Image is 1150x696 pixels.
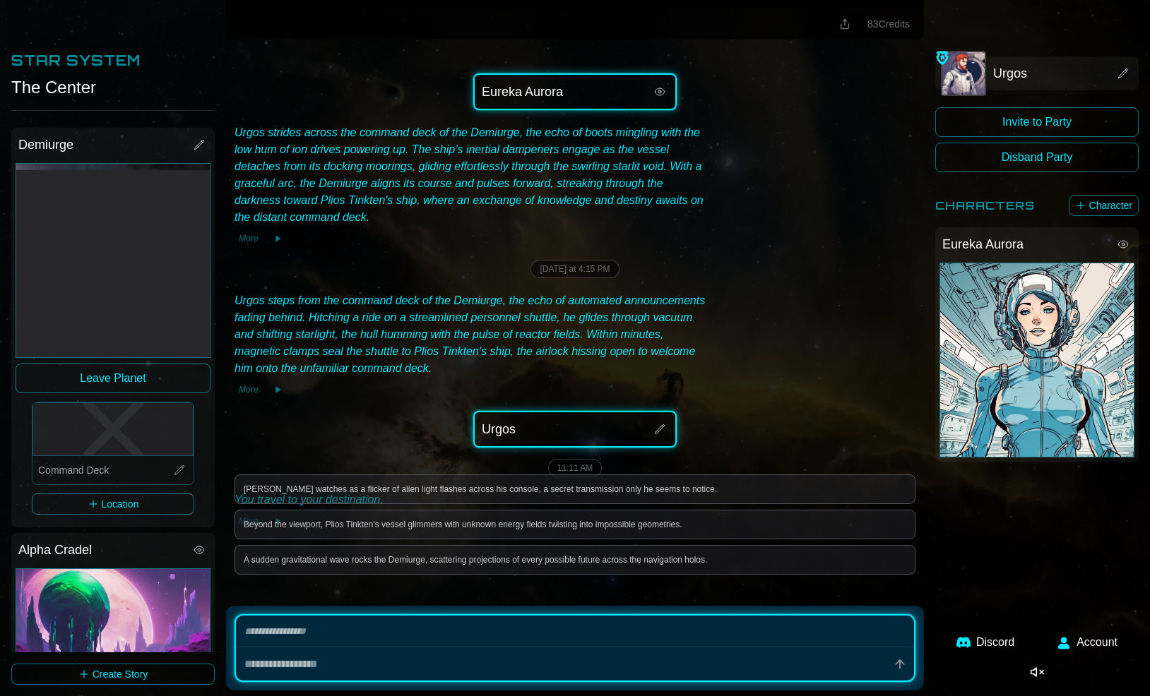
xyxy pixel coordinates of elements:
[16,164,210,357] button: Edit image
[935,49,949,66] img: Party Leader
[235,474,915,504] button: [PERSON_NAME] watches as a flicker of alien light flashes across his console, a secret transmissi...
[191,136,208,153] button: Edit story element
[942,52,985,95] img: Urgos
[1019,659,1055,685] button: Enable music
[935,143,1139,172] button: Disband Party
[530,260,619,278] div: [DATE] at 4:15 PM
[993,64,1027,83] span: Urgos
[948,625,1023,659] a: Discord
[1115,236,1132,253] button: View story element
[268,383,287,397] button: Play
[956,635,971,649] img: Discord
[235,545,915,575] button: A sudden gravitational wave rocks the Demiurge, scattering projections of every possible future a...
[548,459,603,477] div: 11:11 AM
[1048,625,1126,659] button: Account
[482,82,563,102] span: Eureka Aurora
[862,14,915,34] button: 83Credits
[867,18,910,30] span: 83 Credits
[32,493,194,515] button: Location
[235,232,262,246] button: More
[32,402,194,456] div: Command Deck
[935,107,1139,137] button: Invite to Party
[834,16,856,32] button: Share this location
[244,519,906,530] div: Beyond the viewport, Plios Tinkten's vessel glimmers with unknown energy fields twisting into imp...
[171,462,188,479] button: View location
[11,664,215,685] button: Create Story
[16,364,211,393] button: Leave Planet
[651,83,668,100] button: View story element
[16,163,211,358] div: Demiurge
[1057,635,1071,649] img: User
[11,51,141,71] h2: Star System
[939,263,1134,457] div: Eureka Aurora
[1115,65,1132,82] button: View story element
[942,52,985,95] button: Edit image
[18,540,92,560] span: Alpha Cradel
[482,419,516,439] span: Urgos
[235,292,709,377] div: Urgos steps from the command deck of the Demiurge, the echo of automated announcements fading beh...
[235,510,915,539] button: Beyond the viewport, Plios Tinkten's vessel glimmers with unknown energy fields twisting into imp...
[11,76,215,99] div: The Center
[191,541,208,558] button: View story element
[651,421,668,438] button: Edit story element
[235,383,262,397] button: More
[268,232,287,246] button: Play
[38,464,109,476] span: Command Deck
[244,484,906,495] div: [PERSON_NAME] watches as a flicker of alien light flashes across his console, a secret transmissi...
[1069,195,1139,216] button: Character
[18,135,73,155] span: Demiurge
[942,234,1024,254] span: Eureka Aurora
[935,197,1035,214] h2: Characters
[235,124,709,226] div: Urgos strides across the command deck of the Demiurge, the echo of boots mingling with the low hu...
[244,554,906,565] div: A sudden gravitational wave rocks the Demiurge, scattering projections of every possible future a...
